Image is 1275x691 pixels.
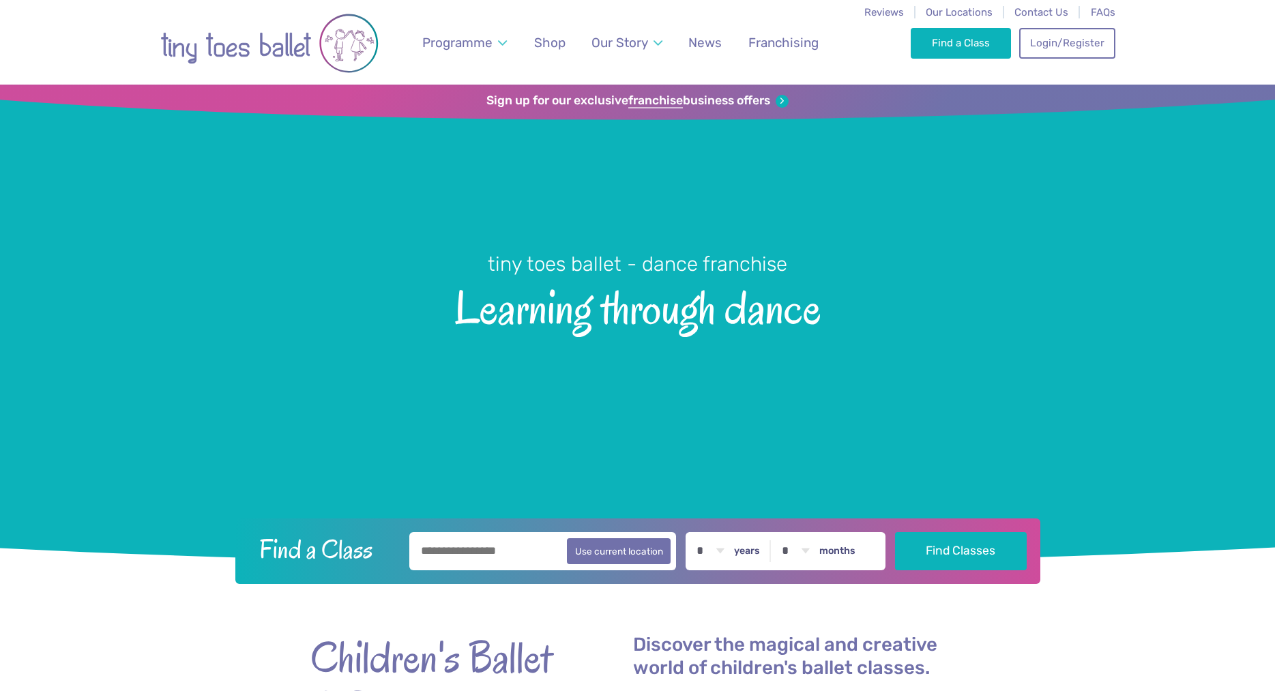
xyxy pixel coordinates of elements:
span: Our Story [591,35,648,50]
small: tiny toes ballet - dance franchise [488,252,787,276]
h2: Find a Class [248,532,400,566]
a: News [682,27,729,59]
label: months [819,545,855,557]
a: Franchising [742,27,825,59]
a: Programme [415,27,513,59]
a: Sign up for our exclusivefranchisebusiness offers [486,93,789,108]
span: Shop [534,35,566,50]
span: Learning through dance [24,278,1251,333]
a: Shop [527,27,572,59]
a: Our Locations [926,6,993,18]
a: Reviews [864,6,904,18]
button: Find Classes [895,532,1027,570]
a: Login/Register [1019,28,1115,58]
label: years [734,545,760,557]
span: Franchising [748,35,819,50]
a: Contact Us [1014,6,1068,18]
a: Our Story [585,27,669,59]
a: Find a Class [911,28,1011,58]
span: News [688,35,722,50]
img: tiny toes ballet [160,9,379,78]
button: Use current location [567,538,671,564]
strong: franchise [628,93,683,108]
h2: Discover the magical and creative world of children's ballet classes. [633,633,965,680]
a: FAQs [1091,6,1115,18]
span: Programme [422,35,493,50]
